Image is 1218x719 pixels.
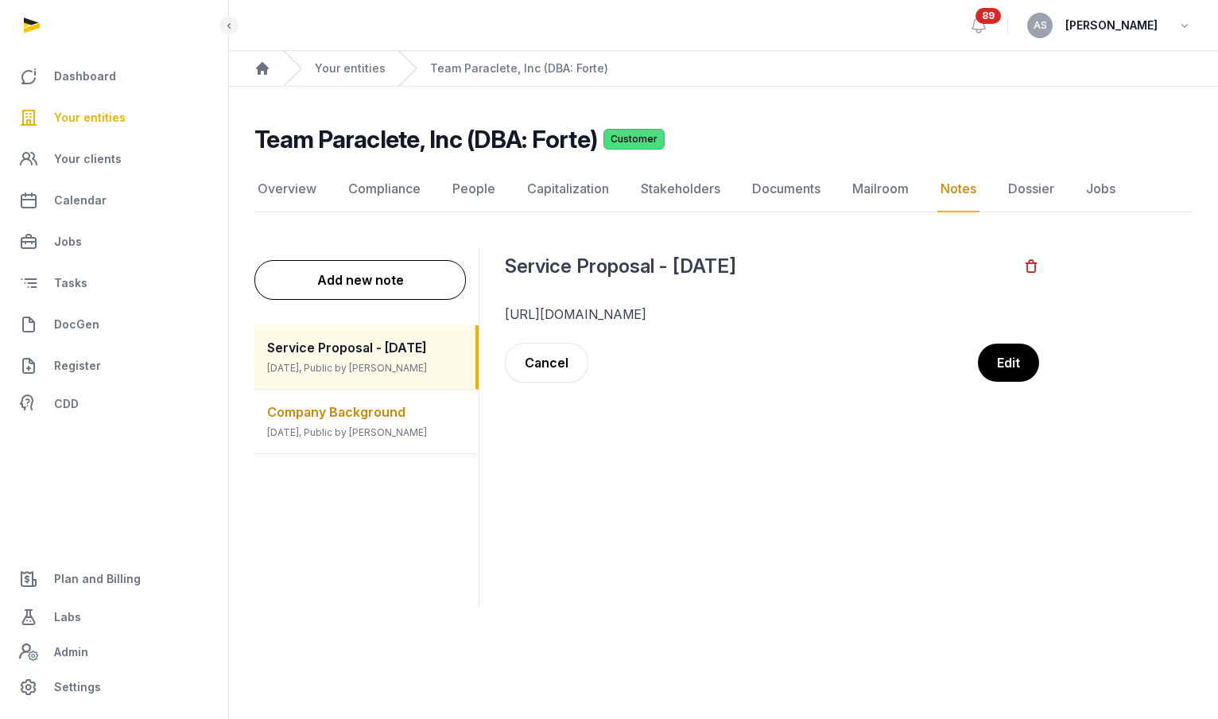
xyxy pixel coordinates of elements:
[54,108,126,127] span: Your entities
[267,426,427,438] span: [DATE], Public by [PERSON_NAME]
[524,166,612,212] a: Capitalization
[13,560,215,598] a: Plan and Billing
[603,129,665,150] span: Customer
[1027,13,1053,38] button: AS
[54,274,87,293] span: Tasks
[449,166,498,212] a: People
[54,191,107,210] span: Calendar
[638,166,723,212] a: Stakeholders
[13,668,215,706] a: Settings
[54,315,99,334] span: DocGen
[54,394,79,414] span: CDD
[54,150,122,169] span: Your clients
[254,166,1193,212] nav: Tabs
[1005,166,1057,212] a: Dossier
[1083,166,1119,212] a: Jobs
[13,598,215,636] a: Labs
[749,166,824,212] a: Documents
[13,388,215,420] a: CDD
[315,60,386,76] a: Your entities
[54,569,141,589] span: Plan and Billing
[1065,16,1158,35] span: [PERSON_NAME]
[430,60,608,76] a: Team Paraclete, Inc (DBA: Forte)
[976,8,1001,24] span: 89
[13,57,215,95] a: Dashboard
[54,67,116,86] span: Dashboard
[13,223,215,261] a: Jobs
[13,140,215,178] a: Your clients
[13,636,215,668] a: Admin
[254,260,466,300] button: Add new note
[229,51,1218,87] nav: Breadcrumb
[267,340,427,356] span: Service Proposal - [DATE]
[13,305,215,344] a: DocGen
[978,344,1039,382] button: Edit
[54,232,82,251] span: Jobs
[54,356,101,375] span: Register
[54,608,81,627] span: Labs
[505,306,646,322] a: [URL][DOMAIN_NAME]
[13,99,215,137] a: Your entities
[54,678,101,697] span: Settings
[13,181,215,220] a: Calendar
[505,254,1023,279] h2: Service Proposal - [DATE]
[54,643,88,662] span: Admin
[505,343,588,383] button: Cancel
[267,404,405,420] span: Company Background
[345,166,424,212] a: Compliance
[849,166,912,212] a: Mailroom
[937,166,979,212] a: Notes
[267,362,427,374] span: [DATE], Public by [PERSON_NAME]
[13,347,215,385] a: Register
[13,264,215,302] a: Tasks
[1034,21,1047,30] span: AS
[254,166,320,212] a: Overview
[254,125,597,154] h2: Team Paraclete, Inc (DBA: Forte)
